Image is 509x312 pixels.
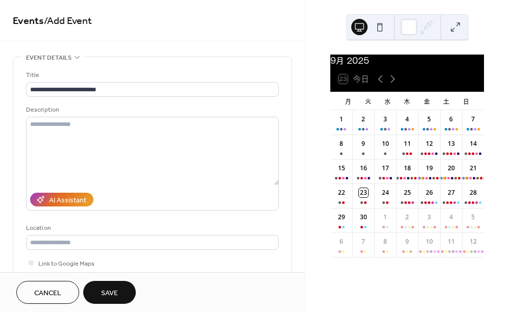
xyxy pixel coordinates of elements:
div: 13 [447,139,456,148]
div: 27 [447,188,456,197]
div: 25 [403,188,412,197]
div: 16 [359,164,368,173]
div: 11 [447,237,456,246]
div: 19 [425,164,434,173]
div: 2 [359,115,368,124]
span: Cancel [34,288,61,299]
div: 11 [403,139,412,148]
div: 9 [359,139,368,148]
div: 6 [337,237,346,246]
div: 23 [359,188,368,197]
div: 10 [425,237,434,246]
div: 30 [359,213,368,222]
div: 3 [381,115,390,124]
div: 土 [437,92,456,110]
div: 24 [381,188,390,197]
div: 6 [447,115,456,124]
div: 14 [469,139,478,148]
div: 8 [337,139,346,148]
div: 18 [403,164,412,173]
div: AI Assistant [49,195,86,206]
span: Link to Google Maps [38,258,94,269]
div: 7 [469,115,478,124]
div: 3 [425,213,434,222]
a: Events [13,11,44,31]
div: 木 [397,92,417,110]
button: Cancel [16,281,79,304]
div: 4 [403,115,412,124]
div: 火 [358,92,377,110]
div: 1 [381,213,390,222]
div: 1 [337,115,346,124]
span: Event details [26,53,71,63]
div: 7 [359,237,368,246]
div: Location [26,223,277,233]
div: 日 [456,92,476,110]
div: 20 [447,164,456,173]
div: 水 [378,92,397,110]
div: 月 [338,92,358,110]
div: 17 [381,164,390,173]
div: 21 [469,164,478,173]
div: 5 [425,115,434,124]
div: 26 [425,188,434,197]
div: 2 [403,213,412,222]
div: 8 [381,237,390,246]
div: 金 [417,92,437,110]
button: Save [83,281,136,304]
div: 22 [337,188,346,197]
div: 10 [381,139,390,148]
div: 9月 2025 [330,55,484,67]
div: Title [26,70,277,81]
div: 28 [469,188,478,197]
div: 12 [469,237,478,246]
div: 29 [337,213,346,222]
div: Description [26,105,277,115]
div: 5 [469,213,478,222]
button: AI Assistant [30,193,93,206]
div: 9 [403,237,412,246]
div: 12 [425,139,434,148]
div: 4 [447,213,456,222]
span: Save [101,288,118,299]
div: 15 [337,164,346,173]
span: / Add Event [44,11,92,31]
